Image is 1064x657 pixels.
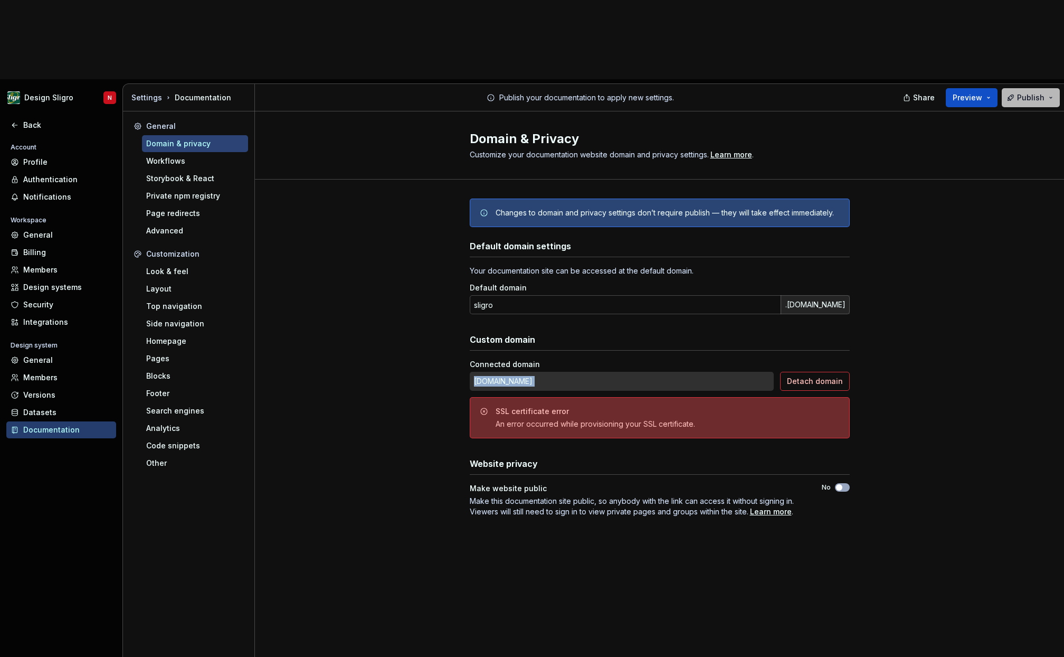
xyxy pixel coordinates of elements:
a: General [6,352,116,369]
a: Security [6,296,116,313]
h2: Domain & Privacy [470,130,837,147]
a: Learn more [710,149,752,160]
div: Advanced [146,226,244,236]
div: Make website public [470,483,803,494]
div: Profile [23,157,112,167]
div: An error occurred while provisioning your SSL certificate. [496,419,695,429]
div: Members [23,372,112,383]
span: Share [913,92,935,103]
div: .[DOMAIN_NAME] [781,295,850,314]
div: Design system [6,339,62,352]
div: Private npm registry [146,191,244,201]
button: Share [898,88,942,107]
a: Back [6,117,116,134]
a: Private npm registry [142,187,248,204]
a: Design systems [6,279,116,296]
label: Default domain [470,283,527,293]
a: Integrations [6,314,116,331]
div: Analytics [146,423,244,434]
a: Blocks [142,368,248,384]
label: No [822,483,831,492]
div: SSL certificate error [496,406,569,417]
div: Workflows [146,156,244,166]
div: Page redirects [146,208,244,219]
a: Analytics [142,420,248,437]
span: Make this documentation site public, so anybody with the link can access it without signing in. V... [470,496,794,516]
div: Authentication [23,174,112,185]
div: Customization [146,249,244,259]
a: Layout [142,280,248,297]
div: Notifications [23,192,112,202]
div: Account [6,141,41,154]
div: Homepage [146,336,244,346]
a: Versions [6,387,116,403]
h3: Default domain settings [470,240,571,252]
h3: Website privacy [470,457,538,470]
p: Publish your documentation to apply new settings. [499,92,674,103]
div: Security [23,299,112,310]
a: Top navigation [142,298,248,315]
div: Workspace [6,214,51,227]
div: Design systems [23,282,112,293]
span: Detach domain [787,376,843,387]
span: Publish [1017,92,1044,103]
a: Storybook & React [142,170,248,187]
div: Domain & privacy [146,138,244,149]
div: Your documentation site can be accessed at the default domain. [470,266,850,276]
span: Customize your documentation website domain and privacy settings. [470,150,709,159]
div: N [108,93,112,102]
a: Members [6,369,116,386]
div: Connected domain [470,359,774,370]
button: Detach domain [780,372,850,391]
a: General [6,227,116,243]
div: Back [23,120,112,130]
div: Blocks [146,371,244,381]
div: Other [146,458,244,468]
a: Homepage [142,333,248,350]
div: General [23,230,112,240]
button: Design SligroN [2,86,120,109]
a: Learn more [750,506,792,517]
span: Preview [953,92,982,103]
div: [DOMAIN_NAME] [470,372,774,391]
a: Documentation [6,421,116,438]
a: Search engines [142,402,248,419]
img: 1515fa79-85a1-47b9-9547-3b635611c5f8.png [7,91,20,104]
div: Layout [146,284,244,294]
a: Authentication [6,171,116,188]
a: Workflows [142,153,248,170]
div: Top navigation [146,301,244,312]
div: Side navigation [146,318,244,329]
a: Page redirects [142,205,248,222]
div: Pages [146,353,244,364]
div: Settings [131,92,162,103]
a: Notifications [6,189,116,205]
a: Billing [6,244,116,261]
div: Members [23,265,112,275]
a: Profile [6,154,116,171]
span: . [470,496,803,517]
div: Code snippets [146,440,244,451]
button: Preview [946,88,997,107]
a: Datasets [6,404,116,421]
div: General [146,121,244,132]
a: Advanced [142,222,248,239]
a: Code snippets [142,437,248,454]
a: Footer [142,385,248,402]
div: Documentation [131,92,250,103]
div: Changes to domain and privacy settings don’t require publish — they will take effect immediately. [496,208,834,218]
button: Publish [1002,88,1060,107]
div: Footer [146,388,244,399]
a: Members [6,261,116,278]
div: Storybook & React [146,173,244,184]
div: Datasets [23,407,112,418]
a: Look & feel [142,263,248,280]
div: Design Sligro [24,92,73,103]
div: Billing [23,247,112,258]
div: Look & feel [146,266,244,277]
div: Versions [23,390,112,400]
a: Pages [142,350,248,367]
div: General [23,355,112,365]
